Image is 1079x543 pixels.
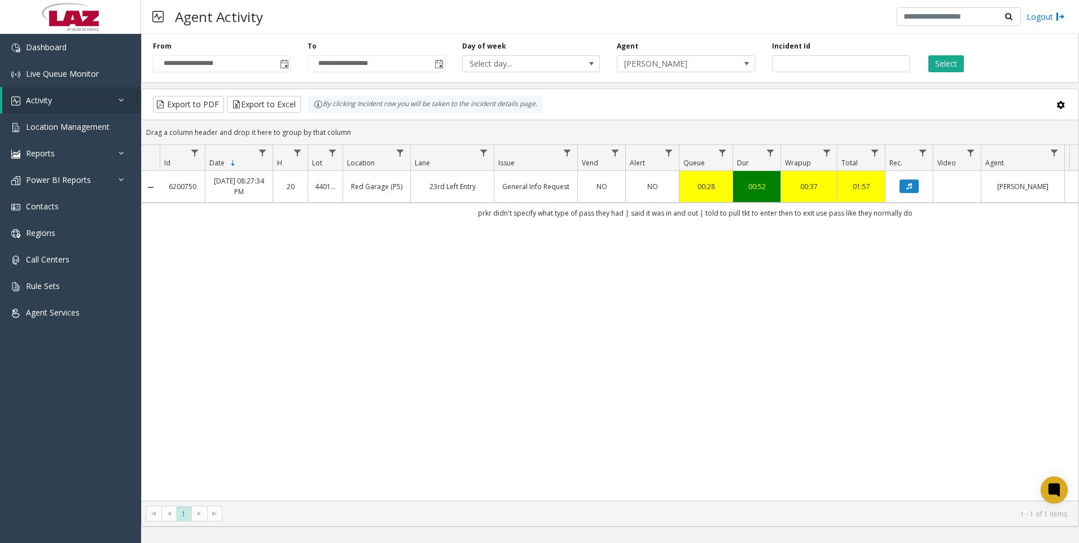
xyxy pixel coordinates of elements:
span: Queue [683,158,705,168]
span: Select day... [463,56,572,72]
a: General Info Request [501,181,571,192]
span: Total [841,158,858,168]
a: Activity [2,87,141,113]
a: Wrapup Filter Menu [819,145,835,160]
span: Power BI Reports [26,174,91,185]
span: Lane [415,158,430,168]
span: NO [596,182,607,191]
a: 01:57 [844,181,878,192]
a: H Filter Menu [290,145,305,160]
a: Total Filter Menu [867,145,883,160]
span: [PERSON_NAME] [617,56,727,72]
label: To [308,41,317,51]
div: Data table [142,145,1078,501]
img: logout [1056,11,1065,23]
img: 'icon' [11,229,20,238]
a: Queue Filter Menu [715,145,730,160]
span: Toggle popup [432,56,445,72]
a: Rec. Filter Menu [915,145,931,160]
button: Export to Excel [227,96,301,113]
kendo-pager-info: 1 - 1 of 1 items [229,509,1067,519]
a: Red Garage (P5) [350,181,403,192]
span: Alert [630,158,645,168]
span: Sortable [229,159,238,168]
span: Live Queue Monitor [26,68,99,79]
span: Activity [26,95,52,106]
span: Call Centers [26,254,69,265]
span: H [277,158,282,168]
img: 'icon' [11,309,20,318]
span: Dur [737,158,749,168]
a: [DATE] 08:27:34 PM [212,176,266,197]
a: Agent Filter Menu [1047,145,1062,160]
a: 00:28 [686,181,726,192]
a: 440105 [315,181,336,192]
button: Select [928,55,964,72]
a: 6200750 [166,181,198,192]
span: Page 1 [176,506,191,522]
span: Dashboard [26,42,67,52]
span: Id [164,158,170,168]
a: 23rd Left Entry [418,181,487,192]
a: [PERSON_NAME] [988,181,1058,192]
span: Vend [582,158,598,168]
span: Issue [498,158,515,168]
a: Date Filter Menu [255,145,270,160]
span: Wrapup [785,158,811,168]
a: 20 [280,181,301,192]
a: Dur Filter Menu [763,145,778,160]
a: Issue Filter Menu [560,145,575,160]
label: Incident Id [772,41,810,51]
a: NO [585,181,619,192]
a: Lot Filter Menu [325,145,340,160]
a: NO [633,181,672,192]
img: 'icon' [11,150,20,159]
img: 'icon' [11,43,20,52]
label: From [153,41,172,51]
label: Agent [617,41,638,51]
span: Contacts [26,201,59,212]
img: 'icon' [11,123,20,132]
div: Drag a column header and drop it here to group by that column [142,122,1078,142]
img: pageIcon [152,3,164,30]
span: Location Management [26,121,109,132]
label: Day of week [462,41,506,51]
img: 'icon' [11,70,20,79]
a: Video Filter Menu [963,145,979,160]
a: Alert Filter Menu [661,145,677,160]
img: 'icon' [11,282,20,291]
span: Rule Sets [26,281,60,291]
span: Location [347,158,375,168]
img: infoIcon.svg [314,100,323,109]
h3: Agent Activity [169,3,269,30]
img: 'icon' [11,176,20,185]
span: Video [937,158,956,168]
div: By clicking Incident row you will be taken to the incident details page. [308,96,543,113]
img: 'icon' [11,97,20,106]
span: Rec. [889,158,902,168]
span: Lot [312,158,322,168]
a: 00:37 [788,181,830,192]
a: Id Filter Menu [187,145,203,160]
a: Logout [1027,11,1065,23]
span: Reports [26,148,55,159]
a: Vend Filter Menu [608,145,623,160]
a: Collapse Details [142,183,160,192]
a: 00:52 [740,181,774,192]
a: Location Filter Menu [393,145,408,160]
button: Export to PDF [153,96,224,113]
span: Agent [985,158,1004,168]
span: Agent Services [26,307,80,318]
img: 'icon' [11,203,20,212]
span: Date [209,158,225,168]
a: Lane Filter Menu [476,145,492,160]
img: 'icon' [11,256,20,265]
span: Toggle popup [278,56,290,72]
span: Regions [26,227,55,238]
